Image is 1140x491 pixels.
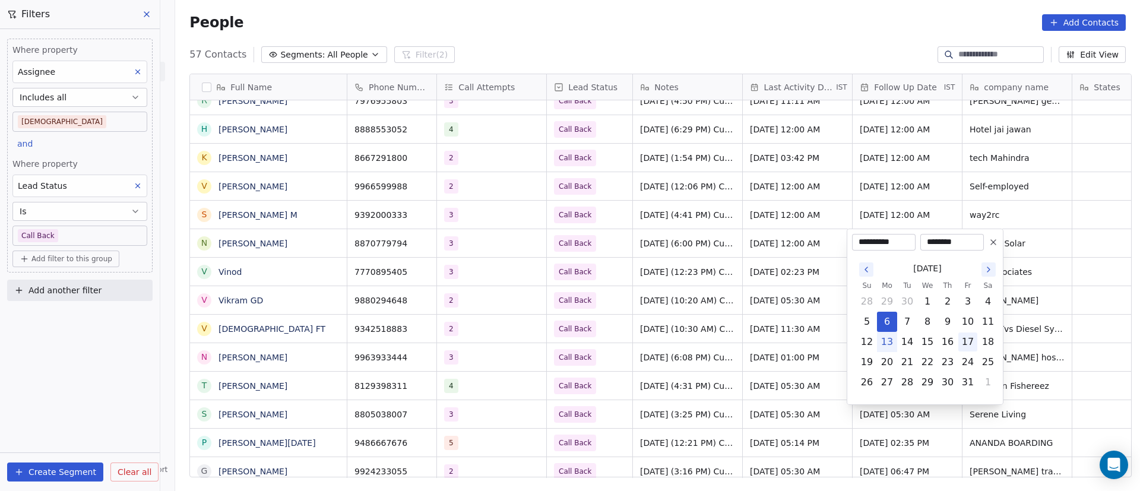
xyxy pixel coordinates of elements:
[917,280,938,292] th: Wednesday
[898,353,917,372] button: Tuesday, October 21st, 2025
[897,280,917,292] th: Tuesday
[978,332,997,351] button: Saturday, October 18th, 2025
[918,353,937,372] button: Wednesday, October 22nd, 2025
[878,312,897,331] button: Monday, October 6th, 2025, selected
[898,373,917,392] button: Tuesday, October 28th, 2025
[958,292,977,311] button: Friday, October 3rd, 2025
[857,332,876,351] button: Sunday, October 12th, 2025
[918,312,937,331] button: Wednesday, October 8th, 2025
[958,373,977,392] button: Friday, October 31st, 2025
[978,292,997,311] button: Saturday, October 4th, 2025
[898,312,917,331] button: Tuesday, October 7th, 2025
[958,280,978,292] th: Friday
[938,292,957,311] button: Thursday, October 2nd, 2025
[958,332,977,351] button: Friday, October 17th, 2025
[878,373,897,392] button: Monday, October 27th, 2025
[878,292,897,311] button: Monday, September 29th, 2025
[958,312,977,331] button: Friday, October 10th, 2025
[978,312,997,331] button: Saturday, October 11th, 2025
[859,262,873,277] button: Go to the Previous Month
[938,312,957,331] button: Thursday, October 9th, 2025
[857,373,876,392] button: Sunday, October 26th, 2025
[878,353,897,372] button: Monday, October 20th, 2025
[938,332,957,351] button: Thursday, October 16th, 2025
[898,292,917,311] button: Tuesday, September 30th, 2025
[978,280,998,292] th: Saturday
[918,373,937,392] button: Wednesday, October 29th, 2025
[981,262,996,277] button: Go to the Next Month
[878,332,897,351] button: Today, Monday, October 13th, 2025
[938,353,957,372] button: Thursday, October 23rd, 2025
[978,353,997,372] button: Saturday, October 25th, 2025
[918,292,937,311] button: Wednesday, October 1st, 2025
[877,280,897,292] th: Monday
[857,280,998,392] table: October 2025
[857,312,876,331] button: Sunday, October 5th, 2025
[978,373,997,392] button: Saturday, November 1st, 2025
[913,262,941,275] span: [DATE]
[857,292,876,311] button: Sunday, September 28th, 2025
[857,353,876,372] button: Sunday, October 19th, 2025
[918,332,937,351] button: Wednesday, October 15th, 2025
[958,353,977,372] button: Friday, October 24th, 2025
[857,280,877,292] th: Sunday
[938,373,957,392] button: Thursday, October 30th, 2025
[898,332,917,351] button: Tuesday, October 14th, 2025
[938,280,958,292] th: Thursday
